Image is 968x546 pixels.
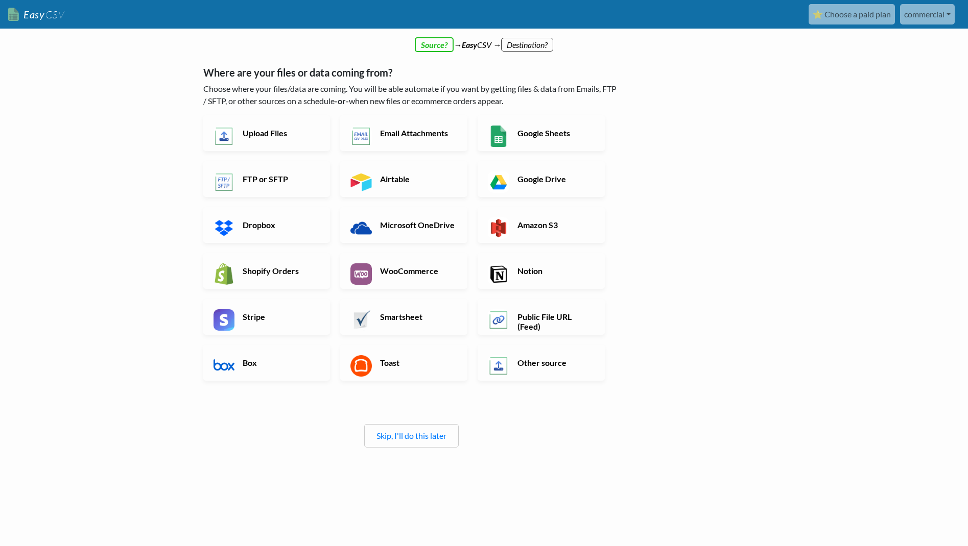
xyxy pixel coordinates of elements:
h6: Email Attachments [377,128,458,138]
img: WooCommerce App & API [350,263,372,285]
a: Microsoft OneDrive [340,207,467,243]
a: Upload Files [203,115,330,151]
a: Stripe [203,299,330,335]
a: ⭐ Choose a paid plan [809,4,895,24]
img: Toast App & API [350,355,372,377]
a: EasyCSV [8,4,64,25]
h6: Microsoft OneDrive [377,220,458,230]
a: Toast [340,345,467,381]
a: Other source [478,345,605,381]
h6: FTP or SFTP [240,174,320,184]
img: Notion App & API [488,263,509,285]
b: -or- [335,96,349,106]
a: Shopify Orders [203,253,330,289]
a: Airtable [340,161,467,197]
a: Skip, I'll do this later [376,431,446,440]
h6: Upload Files [240,128,320,138]
img: Other Source App & API [488,355,509,377]
a: FTP or SFTP [203,161,330,197]
a: Box [203,345,330,381]
h6: Dropbox [240,220,320,230]
img: Upload Files App & API [214,126,235,147]
div: → CSV → [193,29,775,51]
h6: Notion [515,266,595,276]
img: Dropbox App & API [214,217,235,239]
span: CSV [44,8,64,21]
a: Google Drive [478,161,605,197]
img: Smartsheet App & API [350,309,372,331]
a: Email Attachments [340,115,467,151]
img: Amazon S3 App & API [488,217,509,239]
p: Choose where your files/data are coming. You will be able automate if you want by getting files &... [203,83,620,107]
img: Box App & API [214,355,235,377]
img: Google Sheets App & API [488,126,509,147]
img: Microsoft OneDrive App & API [350,217,372,239]
a: Notion [478,253,605,289]
h6: Toast [377,358,458,367]
img: Email New CSV or XLSX File App & API [350,126,372,147]
img: Shopify App & API [214,263,235,285]
h6: Smartsheet [377,312,458,321]
img: Public File URL App & API [488,309,509,331]
h6: Google Drive [515,174,595,184]
a: Google Sheets [478,115,605,151]
h6: Other source [515,358,595,367]
a: Amazon S3 [478,207,605,243]
h5: Where are your files or data coming from? [203,66,620,79]
a: Smartsheet [340,299,467,335]
h6: Amazon S3 [515,220,595,230]
h6: Stripe [240,312,320,321]
img: Airtable App & API [350,171,372,193]
a: Dropbox [203,207,330,243]
img: Stripe App & API [214,309,235,331]
img: Google Drive App & API [488,171,509,193]
h6: Public File URL (Feed) [515,312,595,331]
h6: Airtable [377,174,458,184]
h6: Google Sheets [515,128,595,138]
img: FTP or SFTP App & API [214,171,235,193]
h6: WooCommerce [377,266,458,276]
a: WooCommerce [340,253,467,289]
h6: Shopify Orders [240,266,320,276]
a: commercial [900,4,955,24]
a: Public File URL (Feed) [478,299,605,335]
h6: Box [240,358,320,367]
